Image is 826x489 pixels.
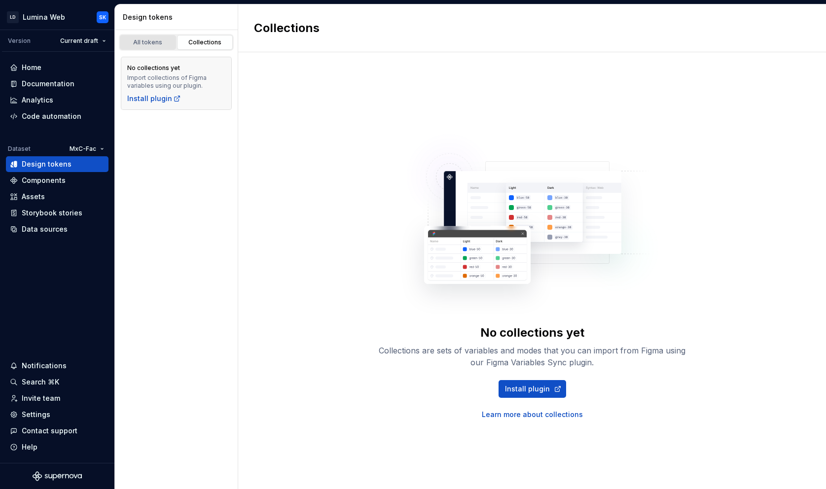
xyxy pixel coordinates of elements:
div: Components [22,175,66,185]
div: Design tokens [123,12,234,22]
div: SK [99,13,106,21]
div: Collections [180,38,230,46]
button: Notifications [6,358,108,374]
div: No collections yet [480,325,584,341]
div: Design tokens [22,159,72,169]
div: Help [22,442,37,452]
div: Contact support [22,426,77,436]
div: Code automation [22,111,81,121]
div: Settings [22,410,50,419]
div: All tokens [123,38,173,46]
a: Install plugin [499,380,566,398]
svg: Supernova Logo [33,471,82,481]
div: Version [8,37,31,45]
div: Notifications [22,361,67,371]
a: Settings [6,407,108,422]
div: LD [7,11,19,23]
div: Data sources [22,224,68,234]
div: No collections yet [127,64,180,72]
button: LDLumina WebSK [2,6,112,28]
div: Search ⌘K [22,377,59,387]
a: Home [6,60,108,75]
a: Invite team [6,390,108,406]
div: Lumina Web [23,12,65,22]
button: MxC-Fac [65,142,108,156]
div: Analytics [22,95,53,105]
div: Home [22,63,41,72]
h2: Collections [254,20,320,36]
a: Install plugin [127,94,181,104]
div: Import collections of Figma variables using our plugin. [127,74,225,90]
div: Invite team [22,393,60,403]
button: Help [6,439,108,455]
button: Contact support [6,423,108,439]
span: Install plugin [505,384,550,394]
button: Search ⌘K [6,374,108,390]
div: Documentation [22,79,74,89]
a: Components [6,173,108,188]
a: Data sources [6,221,108,237]
a: Learn more about collections [482,410,583,419]
a: Design tokens [6,156,108,172]
a: Documentation [6,76,108,92]
div: Dataset [8,145,31,153]
div: Storybook stories [22,208,82,218]
a: Analytics [6,92,108,108]
div: Assets [22,192,45,202]
span: Current draft [60,37,98,45]
a: Code automation [6,108,108,124]
span: MxC-Fac [70,145,96,153]
div: Collections are sets of variables and modes that you can import from Figma using our Figma Variab... [374,345,690,368]
a: Storybook stories [6,205,108,221]
a: Assets [6,189,108,205]
button: Current draft [56,34,110,48]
